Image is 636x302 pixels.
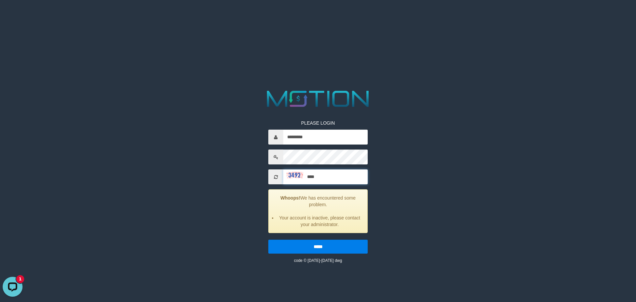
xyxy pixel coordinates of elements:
button: Open LiveChat chat widget [3,3,23,23]
li: Your account is inactive, please contact your administrator. [277,214,362,228]
p: PLEASE LOGIN [268,120,368,126]
img: MOTION_logo.png [262,88,374,110]
strong: Whoops! [281,195,300,201]
img: captcha [287,172,303,178]
div: We has encountered some problem. [268,189,368,233]
small: code © [DATE]-[DATE] dwg [294,258,342,263]
div: New messages notification [16,1,24,9]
